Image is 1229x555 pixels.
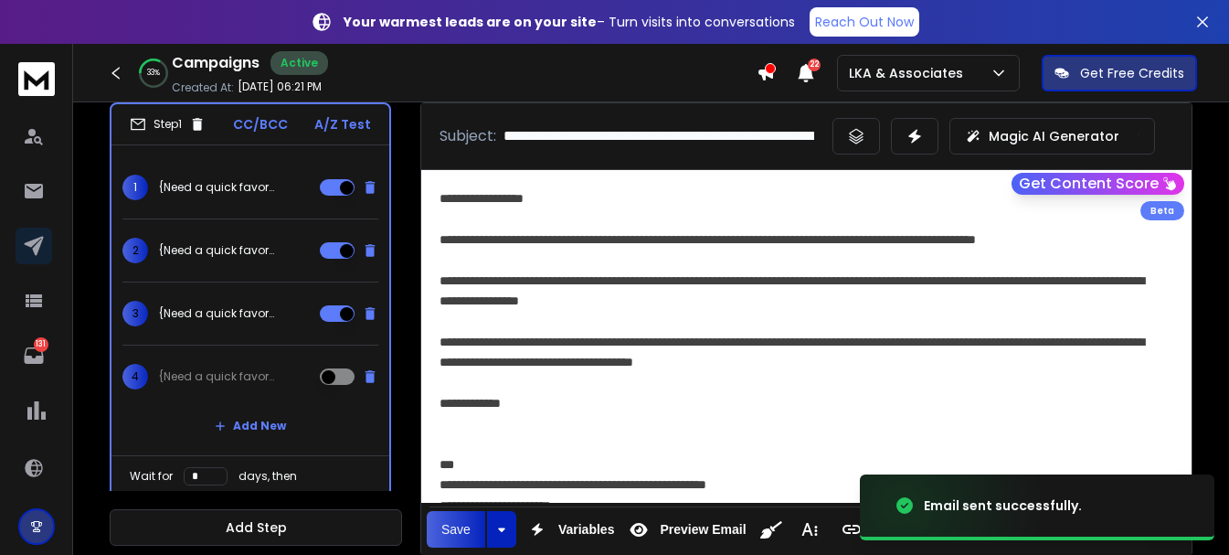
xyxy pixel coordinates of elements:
[238,80,322,94] p: [DATE] 06:21 PM
[122,301,148,326] span: 3
[1012,173,1184,195] button: Get Content Score
[834,511,869,548] button: Insert Link (Ctrl+K)
[621,511,749,548] button: Preview Email
[172,52,260,74] h1: Campaigns
[147,68,160,79] p: 33 %
[555,522,619,538] span: Variables
[122,364,148,390] span: 4
[1140,201,1184,220] div: Beta
[233,115,288,133] p: CC/BCC
[815,13,914,31] p: Reach Out Now
[16,337,52,374] a: 131
[130,116,206,133] div: Step 1
[34,337,48,352] p: 131
[122,238,148,263] span: 2
[427,511,485,548] button: Save
[924,496,1082,515] div: Email sent successfully.
[849,64,970,82] p: LKA & Associates
[754,511,789,548] button: Clean HTML
[159,243,276,258] p: {Need a quick favor|AI engineering talent|AI Engineer position|AI team|Experienced AI professiona...
[270,51,328,75] div: Active
[1080,64,1184,82] p: Get Free Credits
[130,469,173,484] p: Wait for
[238,469,297,484] p: days, then
[159,306,276,321] p: {Need a quick favor|AI engineering talent|AI Engineer position|AI team|Experienced AI professiona...
[18,62,55,96] img: logo
[314,115,371,133] p: A/Z Test
[110,509,402,546] button: Add Step
[122,175,148,200] span: 1
[1042,55,1197,91] button: Get Free Credits
[110,102,391,498] li: Step1CC/BCCA/Z Test1{Need a quick favor|AI engineering talent|AI Engineer position|AI team|Experi...
[200,408,301,444] button: Add New
[656,522,749,538] span: Preview Email
[520,511,619,548] button: Variables
[344,13,795,31] p: – Turn visits into conversations
[808,59,821,71] span: 22
[989,127,1119,145] p: Magic AI Generator
[949,118,1155,155] button: Magic AI Generator
[440,125,496,147] p: Subject:
[159,369,276,384] p: {Need a quick favor|AI engineering talent|AI Engineer position|AI team|Experienced AI professiona...
[792,511,827,548] button: More Text
[159,180,276,195] p: {Need a quick favor|AI engineering talent|AI Engineer position|AI team|Experienced AI professiona...
[344,13,597,31] strong: Your warmest leads are on your site
[172,80,234,95] p: Created At:
[810,7,919,37] a: Reach Out Now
